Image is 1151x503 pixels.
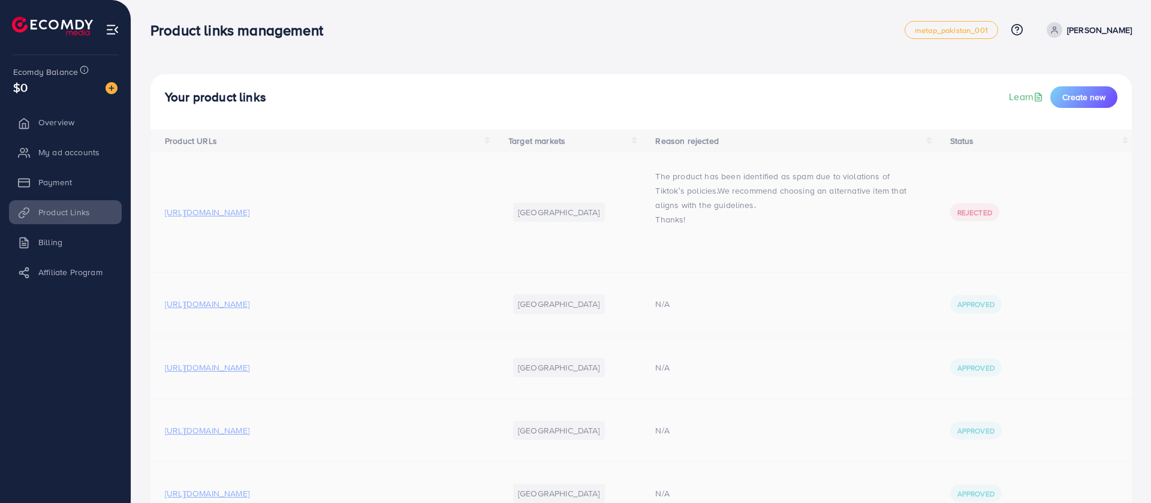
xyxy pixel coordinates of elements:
[1009,90,1045,104] a: Learn
[150,22,333,39] h3: Product links management
[13,79,28,96] span: $0
[165,90,266,105] h4: Your product links
[12,17,93,35] img: logo
[106,82,117,94] img: image
[106,23,119,37] img: menu
[905,21,998,39] a: metap_pakistan_001
[915,26,988,34] span: metap_pakistan_001
[1062,91,1105,103] span: Create new
[13,66,78,78] span: Ecomdy Balance
[1050,86,1117,108] button: Create new
[1042,22,1132,38] a: [PERSON_NAME]
[1067,23,1132,37] p: [PERSON_NAME]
